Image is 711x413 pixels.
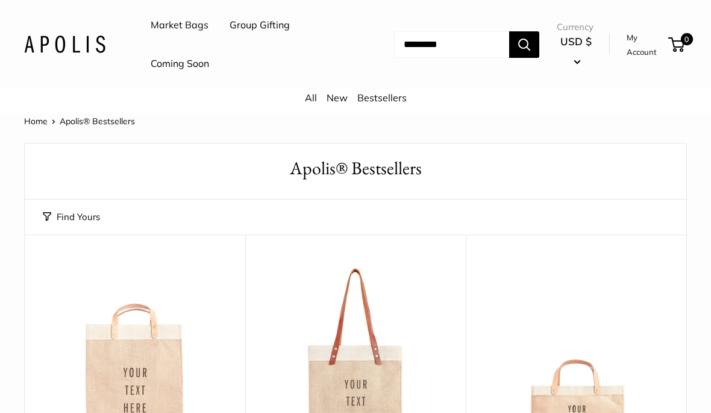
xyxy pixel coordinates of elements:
a: Group Gifting [230,16,290,34]
span: Apolis® Bestsellers [60,116,135,127]
button: USD $ [557,32,595,71]
a: My Account [627,30,664,60]
span: Currency [557,19,595,36]
a: 0 [669,37,684,52]
a: Coming Soon [151,55,209,73]
a: Market Bags [151,16,208,34]
img: Apolis [24,36,105,53]
a: Home [24,116,48,127]
a: New [327,92,348,104]
a: Bestsellers [357,92,407,104]
button: Find Yours [43,209,100,225]
button: Search [509,31,539,58]
span: USD $ [560,35,592,48]
h1: Apolis® Bestsellers [43,156,668,181]
a: All [305,92,317,104]
span: 0 [681,33,693,45]
input: Search... [394,31,509,58]
nav: Breadcrumb [24,113,135,129]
